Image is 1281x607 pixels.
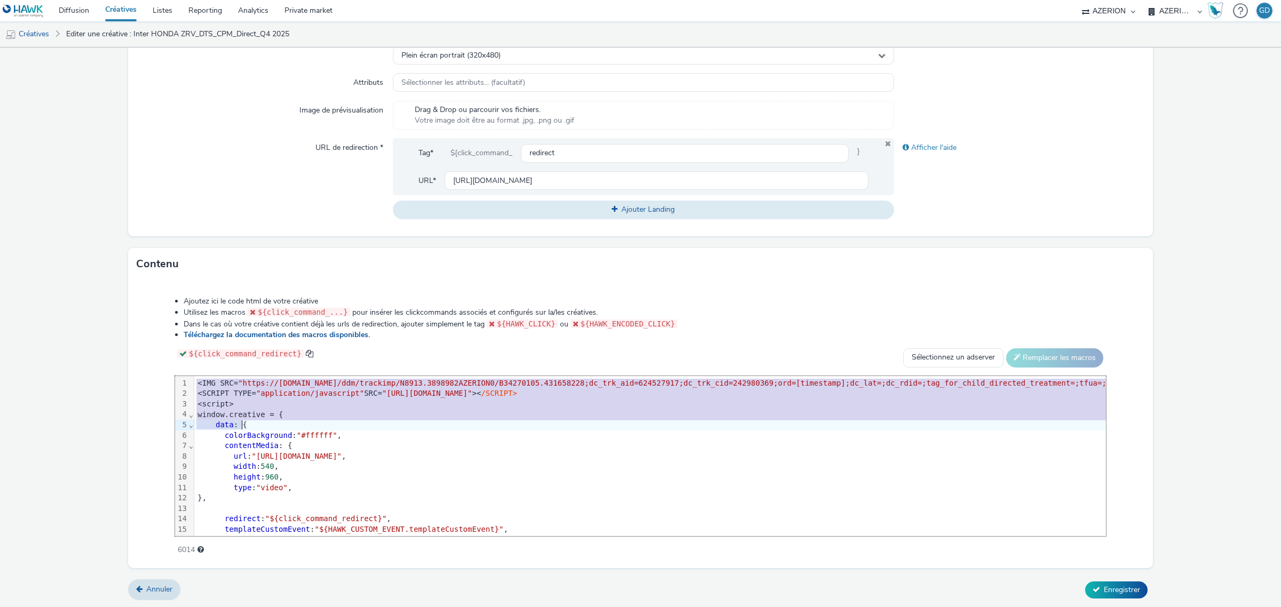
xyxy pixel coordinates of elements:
[393,201,894,219] button: Ajouter Landing
[136,256,179,272] h3: Contenu
[146,584,172,594] span: Annuler
[5,29,16,40] img: mobile
[497,320,556,328] span: ${HAWK_CLICK}
[175,472,188,483] div: 10
[256,389,364,397] span: "application/javascript"
[175,524,188,535] div: 15
[349,73,388,88] label: Attributs
[1259,3,1270,19] div: GD
[256,483,288,492] span: "video"
[175,388,188,399] div: 2
[189,349,302,358] span: ${click_command_redirect}
[481,389,517,397] span: /SCRIPT>
[401,78,525,87] span: Sélectionner les attributs... (facultatif)
[61,21,295,47] a: Editer une créative : Inter HONDA ZRV_DTS_CPM_Direct_Q4 2025
[1207,2,1228,19] a: Hawk Academy
[188,420,194,429] span: Fold line
[128,579,180,600] a: Annuler
[184,296,1106,307] li: Ajoutez ici le code html de votre créative
[175,493,188,504] div: 12
[401,51,501,60] span: Plein écran portrait (320x480)
[849,143,868,163] span: }
[175,430,188,441] div: 6
[1006,348,1103,368] button: Remplacer les macros
[260,462,274,470] span: 540
[175,504,188,514] div: 13
[175,378,188,389] div: 1
[3,4,44,18] img: undefined Logo
[283,536,386,544] span: "${HAWK_CREATIVE_SIZE}"
[188,441,194,450] span: Fold line
[415,105,574,115] span: Drag & Drop ou parcourir vos fichiers.
[1104,585,1140,595] span: Enregistrer
[445,171,868,190] input: url...
[225,514,260,523] span: redirect
[234,473,261,481] span: height
[225,441,279,450] span: contentMedia
[175,399,188,410] div: 3
[234,452,247,460] span: url
[234,483,252,492] span: type
[216,420,234,429] span: data
[175,534,188,545] div: 16
[297,431,337,440] span: "#ffffff"
[258,308,348,316] span: ${click_command_...}
[197,545,204,555] div: Longueur maximale conseillée 3000 caractères.
[238,379,1174,387] span: "https://[DOMAIN_NAME]/ddm/trackimp/N8913.3898982AZERION0/B34270105.431658228;dc_trk_aid=62452791...
[184,330,374,340] a: Téléchargez la documentation des macros disponibles.
[1207,2,1223,19] img: Hawk Academy
[175,451,188,462] div: 8
[581,320,675,328] span: ${HAWK_ENCODED_CLICK}
[225,525,310,533] span: templateCustomEvent
[442,143,521,163] div: ${click_command_
[175,483,188,493] div: 11
[621,204,675,214] span: Ajouter Landing
[265,473,279,481] span: 960
[178,545,195,555] span: 6014
[234,462,256,470] span: width
[295,101,388,116] label: Image de prévisualisation
[314,525,503,533] span: "${HAWK_CUSTOM_EVENT.templateCustomEvent}"
[1085,581,1148,598] button: Enregistrer
[184,318,1106,330] li: Dans le cas où votre créative contient déjà les urls de redirection, ajouter simplement le tag ou
[188,410,194,419] span: Fold line
[175,409,188,420] div: 4
[894,138,1145,157] div: Afficher l'aide
[175,514,188,524] div: 14
[306,350,313,357] span: copy to clipboard
[382,389,472,397] span: "[URL][DOMAIN_NAME]"
[225,536,279,544] span: creativeSize
[175,461,188,472] div: 9
[251,452,342,460] span: "[URL][DOMAIN_NAME]"
[415,115,574,126] span: Votre image doit être au format .jpg, .png ou .gif
[311,138,388,153] label: URL de redirection *
[175,441,188,451] div: 7
[175,420,188,430] div: 5
[225,431,292,440] span: colorBackground
[265,514,387,523] span: "${click_command_redirect}"
[184,307,1106,318] li: Utilisez les macros pour insérer les clickcommands associés et configurés sur la/les créatives.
